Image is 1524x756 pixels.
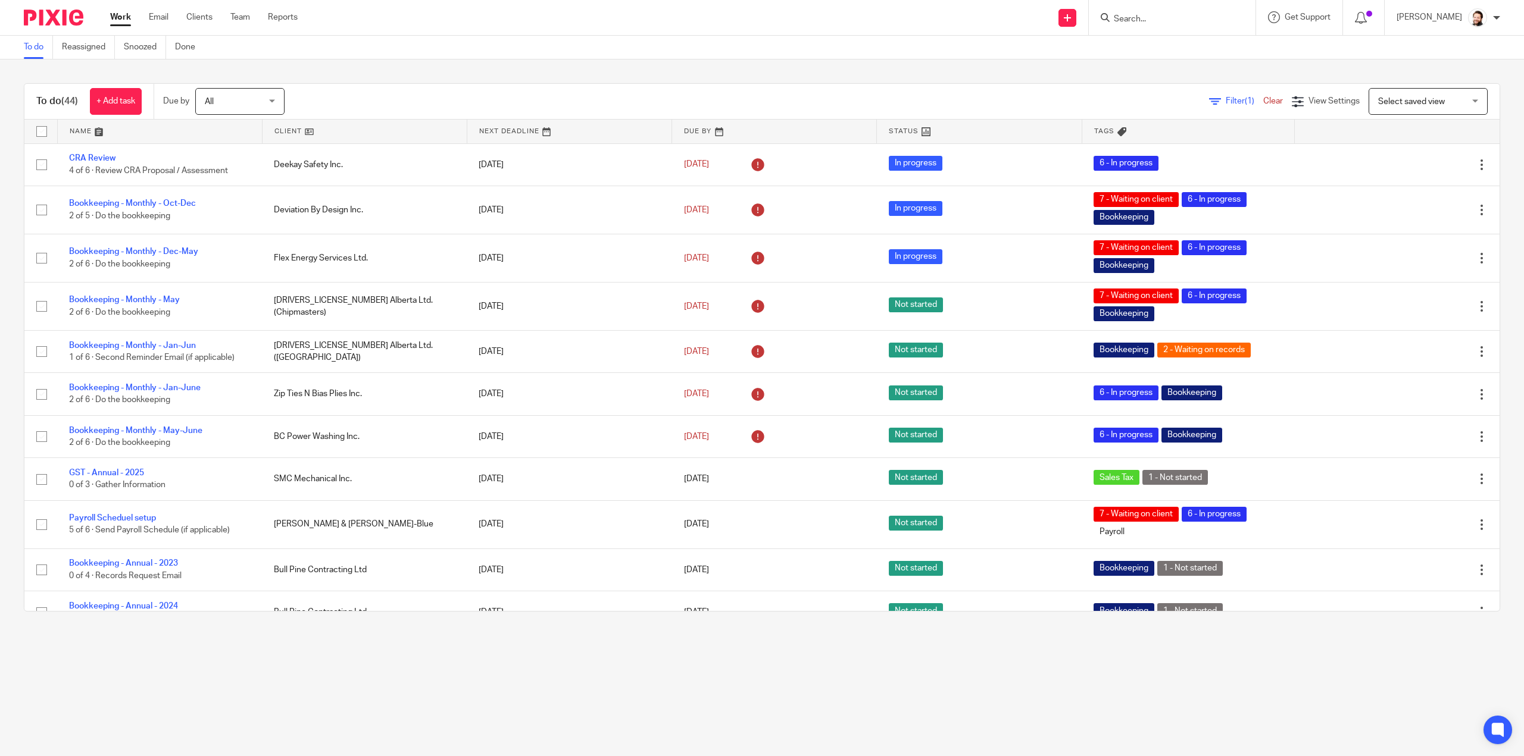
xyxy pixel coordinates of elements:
[467,415,672,457] td: [DATE]
[1308,97,1360,105] span: View Settings
[124,36,166,59] a: Snoozed
[889,249,942,264] span: In progress
[889,603,943,618] span: Not started
[268,11,298,23] a: Reports
[62,36,115,59] a: Reassigned
[69,438,170,447] span: 2 of 6 · Do the bookkeeping
[1094,288,1179,303] span: 7 - Waiting on client
[1094,525,1130,539] span: Payroll
[1094,428,1158,443] span: 6 - In progress
[1094,210,1154,225] span: Bookkeeping
[1094,343,1154,357] span: Bookkeeping
[262,415,467,457] td: BC Power Washing Inc.
[467,143,672,186] td: [DATE]
[69,396,170,404] span: 2 of 6 · Do the bookkeeping
[262,500,467,548] td: [PERSON_NAME] & [PERSON_NAME]-Blue
[24,36,53,59] a: To do
[1094,306,1154,321] span: Bookkeeping
[889,561,943,576] span: Not started
[69,526,230,535] span: 5 of 6 · Send Payroll Schedule (if applicable)
[1161,428,1222,443] span: Bookkeeping
[467,282,672,330] td: [DATE]
[1285,13,1331,21] span: Get Support
[61,96,78,106] span: (44)
[889,343,943,357] span: Not started
[467,373,672,415] td: [DATE]
[69,426,202,435] a: Bookkeeping - Monthly - May-June
[1113,14,1220,25] input: Search
[1157,343,1251,357] span: 2 - Waiting on records
[467,234,672,282] td: [DATE]
[467,548,672,591] td: [DATE]
[1094,240,1179,255] span: 7 - Waiting on client
[110,11,131,23] a: Work
[90,88,142,115] a: + Add task
[69,559,178,567] a: Bookkeeping - Annual - 2023
[262,143,467,186] td: Deekay Safety Inc.
[889,201,942,216] span: In progress
[1142,470,1208,485] span: 1 - Not started
[1161,385,1222,400] span: Bookkeeping
[1182,288,1247,303] span: 6 - In progress
[889,516,943,531] span: Not started
[24,10,83,26] img: Pixie
[69,167,228,175] span: 4 of 6 · Review CRA Proposal / Assessment
[889,297,943,312] span: Not started
[69,154,115,162] a: CRA Review
[69,514,156,522] a: Payroll Scheduel setup
[684,520,709,529] span: [DATE]
[684,475,709,483] span: [DATE]
[36,95,78,108] h1: To do
[684,347,709,356] span: [DATE]
[262,330,467,372] td: [DRIVERS_LICENSE_NUMBER] Alberta Ltd. ([GEOGRAPHIC_DATA])
[684,206,709,214] span: [DATE]
[467,330,672,372] td: [DATE]
[1094,603,1154,618] span: Bookkeeping
[1094,507,1179,522] span: 7 - Waiting on client
[69,384,201,392] a: Bookkeeping - Monthly - Jan-June
[262,548,467,591] td: Bull Pine Contracting Ltd
[262,591,467,633] td: Bull Pine Contracting Ltd
[262,282,467,330] td: [DRIVERS_LICENSE_NUMBER] Alberta Ltd. (Chipmasters)
[69,481,165,490] span: 0 of 3 · Gather Information
[1378,98,1445,106] span: Select saved view
[69,260,170,268] span: 2 of 6 · Do the bookkeeping
[1226,97,1263,105] span: Filter
[69,212,170,220] span: 2 of 5 · Do the bookkeeping
[1157,603,1223,618] span: 1 - Not started
[1094,470,1139,485] span: Sales Tax
[889,156,942,171] span: In progress
[1182,507,1247,522] span: 6 - In progress
[1263,97,1283,105] a: Clear
[262,458,467,500] td: SMC Mechanical Inc.
[1397,11,1462,23] p: [PERSON_NAME]
[69,296,180,304] a: Bookkeeping - Monthly - May
[262,373,467,415] td: Zip Ties N Bias Plies Inc.
[69,247,198,256] a: Bookkeeping - Monthly - Dec-May
[69,572,182,580] span: 0 of 4 · Records Request Email
[684,390,709,398] span: [DATE]
[1182,192,1247,207] span: 6 - In progress
[1094,561,1154,576] span: Bookkeeping
[889,470,943,485] span: Not started
[889,428,943,443] span: Not started
[1094,192,1179,207] span: 7 - Waiting on client
[69,341,196,350] a: Bookkeeping - Monthly - Jan-Jun
[69,602,178,610] a: Bookkeeping - Annual - 2024
[186,11,213,23] a: Clients
[262,186,467,234] td: Deviation By Design Inc.
[684,432,709,441] span: [DATE]
[149,11,168,23] a: Email
[684,608,709,616] span: [DATE]
[205,98,214,106] span: All
[69,199,196,208] a: Bookkeeping - Monthly - Oct-Dec
[684,566,709,574] span: [DATE]
[889,385,943,400] span: Not started
[1094,128,1114,134] span: Tags
[69,469,144,477] a: GST - Annual - 2025
[175,36,204,59] a: Done
[467,186,672,234] td: [DATE]
[1157,561,1223,576] span: 1 - Not started
[262,234,467,282] td: Flex Energy Services Ltd.
[1094,385,1158,400] span: 6 - In progress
